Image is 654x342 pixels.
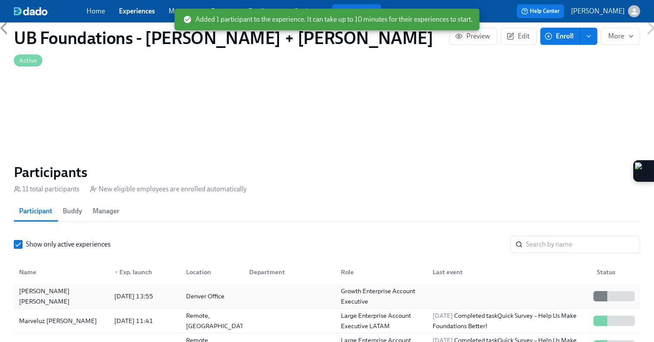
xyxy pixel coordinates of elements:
[635,162,652,180] img: Extension Icon
[571,6,625,16] p: [PERSON_NAME]
[111,267,179,277] div: Exp. launch
[183,310,253,331] div: Remote, [GEOGRAPHIC_DATA]
[580,28,597,45] button: enroll
[114,270,119,275] span: ▼
[63,205,82,217] span: Buddy
[337,286,426,307] div: Growth Enterprise Account Executive
[111,291,157,301] div: [DATE] 13:55
[246,267,334,277] div: Department
[19,205,52,217] span: Participant
[14,7,87,16] a: dado
[608,32,633,41] span: More
[14,164,640,181] h2: Participants
[242,263,334,281] div: Department
[14,309,640,333] div: Marveluz [PERSON_NAME][DATE] 11:41Remote, [GEOGRAPHIC_DATA]Large Enterprise Account Executive LAT...
[183,15,473,24] span: Added 1 participant to the experience. It can take up to 10 minutes for their experiences to start.
[508,32,529,41] span: Edit
[14,57,42,64] span: Active
[517,4,564,18] button: Help Center
[590,263,638,281] div: Status
[179,263,242,281] div: Location
[14,28,449,69] h1: UB Foundations - [PERSON_NAME] + [PERSON_NAME]
[334,263,426,281] div: Role
[119,7,155,15] a: Experiences
[501,28,537,45] button: Edit
[16,263,107,281] div: Name
[111,316,179,326] div: [DATE] 11:41
[16,267,107,277] div: Name
[16,316,107,326] div: Marveluz [PERSON_NAME]
[449,28,497,45] button: Preview
[16,286,107,307] div: [PERSON_NAME] [PERSON_NAME]
[183,267,242,277] div: Location
[429,310,590,331] div: Completed task Quick Survey – Help Us Make Foundations Better!
[107,263,179,281] div: ▼Exp. launch
[540,28,580,45] button: Enroll
[593,267,638,277] div: Status
[14,184,80,194] div: 11 total participants
[87,7,105,15] a: Home
[93,205,119,217] span: Manager
[521,7,560,16] span: Help Center
[90,184,247,194] div: New eligible employees are enrolled automatically
[433,312,453,320] span: [DATE]
[14,284,640,309] div: [PERSON_NAME] [PERSON_NAME][DATE] 13:55Denver OfficeGrowth Enterprise Account Executive
[426,263,590,281] div: Last event
[526,236,640,253] input: Search by name
[429,267,590,277] div: Last event
[571,5,640,17] button: [PERSON_NAME]
[14,7,48,16] img: dado
[457,32,490,41] span: Preview
[332,4,381,18] button: Review us on G2
[26,240,111,249] span: Show only active experiences
[601,28,640,45] button: More
[183,291,242,301] div: Denver Office
[337,267,426,277] div: Role
[337,310,426,331] div: Large Enterprise Account Executive LATAM
[169,7,197,15] a: Moments
[546,32,574,41] span: Enroll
